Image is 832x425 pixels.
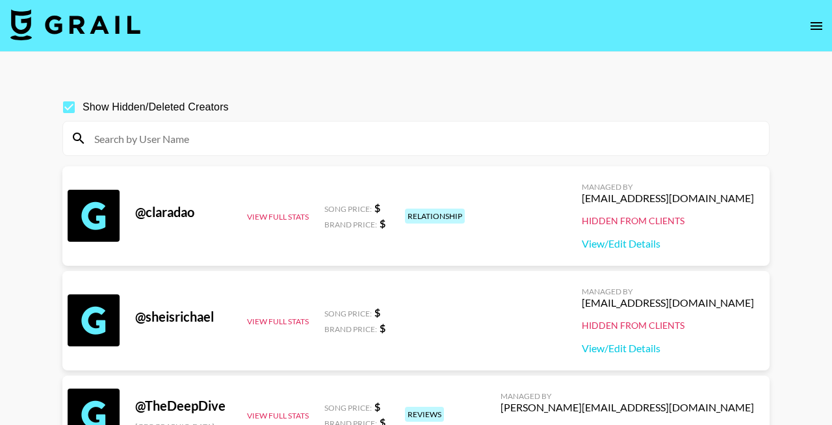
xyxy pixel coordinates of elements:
button: open drawer [803,13,829,39]
strong: $ [374,400,380,413]
button: View Full Stats [247,212,309,222]
div: @ TheDeepDive [135,398,231,414]
img: Grail Talent [10,9,140,40]
strong: $ [380,217,385,229]
button: View Full Stats [247,316,309,326]
strong: $ [380,322,385,334]
div: @ sheisrichael [135,309,231,325]
div: Managed By [582,287,754,296]
div: Hidden from Clients [582,215,754,227]
div: Managed By [500,391,754,401]
div: [EMAIL_ADDRESS][DOMAIN_NAME] [582,192,754,205]
button: View Full Stats [247,411,309,420]
input: Search by User Name [86,128,761,149]
span: Song Price: [324,204,372,214]
a: View/Edit Details [582,342,754,355]
strong: $ [374,306,380,318]
strong: $ [374,201,380,214]
span: Brand Price: [324,324,377,334]
div: relationship [405,209,465,224]
div: Hidden from Clients [582,320,754,331]
span: Brand Price: [324,220,377,229]
div: Managed By [582,182,754,192]
span: Song Price: [324,403,372,413]
div: [PERSON_NAME][EMAIL_ADDRESS][DOMAIN_NAME] [500,401,754,414]
span: Show Hidden/Deleted Creators [83,99,229,115]
div: [EMAIL_ADDRESS][DOMAIN_NAME] [582,296,754,309]
div: reviews [405,407,444,422]
span: Song Price: [324,309,372,318]
div: @ claradao [135,204,231,220]
a: View/Edit Details [582,237,754,250]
